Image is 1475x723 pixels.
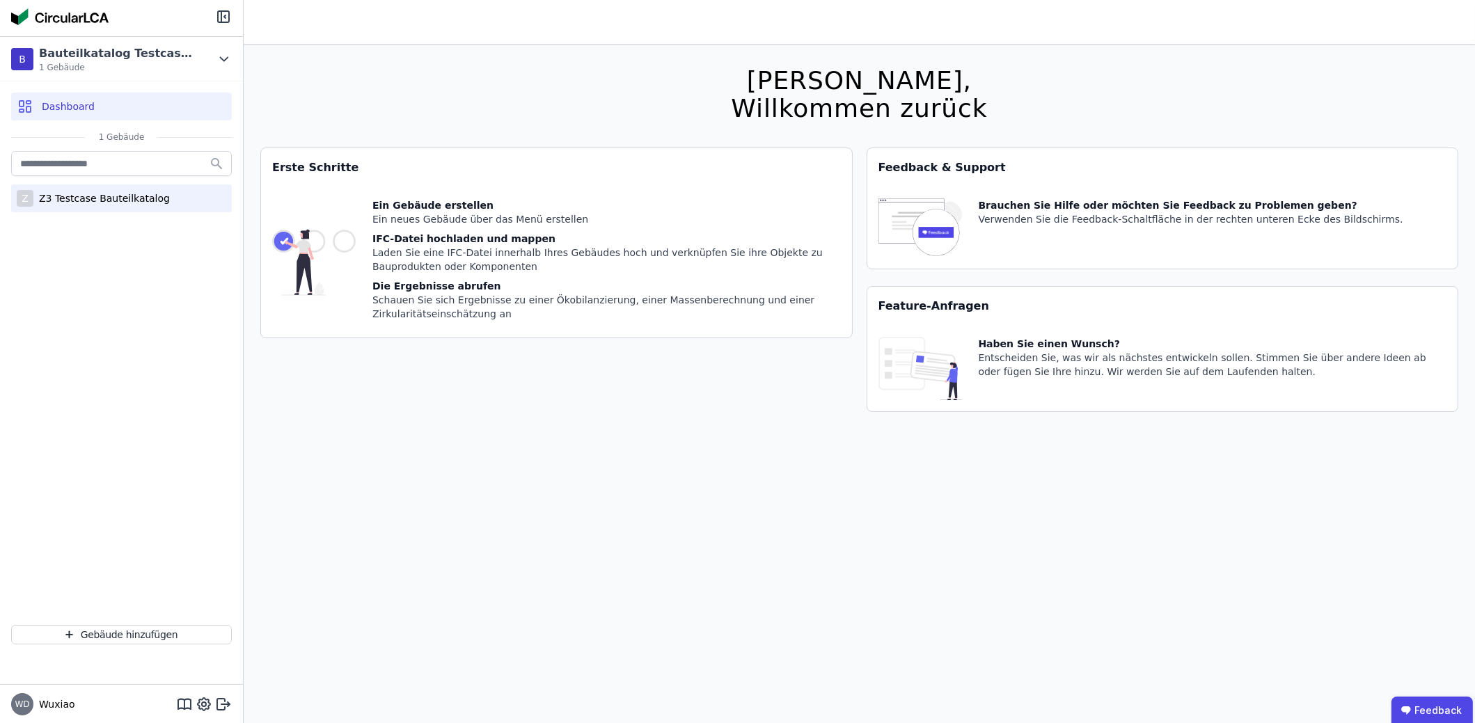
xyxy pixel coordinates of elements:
span: 1 Gebäude [39,62,199,73]
div: Die Ergebnisse abrufen [372,279,841,293]
div: Haben Sie einen Wunsch? [979,337,1447,351]
span: Wuxiao [33,697,75,711]
div: Laden Sie eine IFC-Datei innerhalb Ihres Gebäudes hoch und verknüpfen Sie ihre Objekte zu Bauprod... [372,246,841,273]
div: Verwenden Sie die Feedback-Schaltfläche in der rechten unteren Ecke des Bildschirms. [979,212,1403,226]
button: Gebäude hinzufügen [11,625,232,644]
img: feature_request_tile-UiXE1qGU.svg [878,337,962,400]
span: WD [15,700,29,708]
span: Dashboard [42,100,95,113]
div: Z [17,190,33,207]
div: Ein Gebäude erstellen [372,198,841,212]
div: Willkommen zurück [731,95,987,122]
img: feedback-icon-HCTs5lye.svg [878,198,962,257]
div: Bauteilkatalog Testcase Z3 [39,45,199,62]
span: 1 Gebäude [85,132,159,143]
img: getting_started_tile-DrF_GRSv.svg [272,198,356,326]
div: Entscheiden Sie, was wir als nächstes entwickeln sollen. Stimmen Sie über andere Ideen ab oder fü... [979,351,1447,379]
div: Feature-Anfragen [867,287,1458,326]
img: Concular [11,8,109,25]
div: [PERSON_NAME], [731,67,987,95]
div: Feedback & Support [867,148,1458,187]
div: Schauen Sie sich Ergebnisse zu einer Ökobilanzierung, einer Massenberechnung und einer Zirkularit... [372,293,841,321]
div: Ein neues Gebäude über das Menü erstellen [372,212,841,226]
div: Erste Schritte [261,148,852,187]
div: Brauchen Sie Hilfe oder möchten Sie Feedback zu Problemen geben? [979,198,1403,212]
div: B [11,48,33,70]
div: IFC-Datei hochladen und mappen [372,232,841,246]
div: Z3 Testcase Bauteilkatalog [33,191,170,205]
